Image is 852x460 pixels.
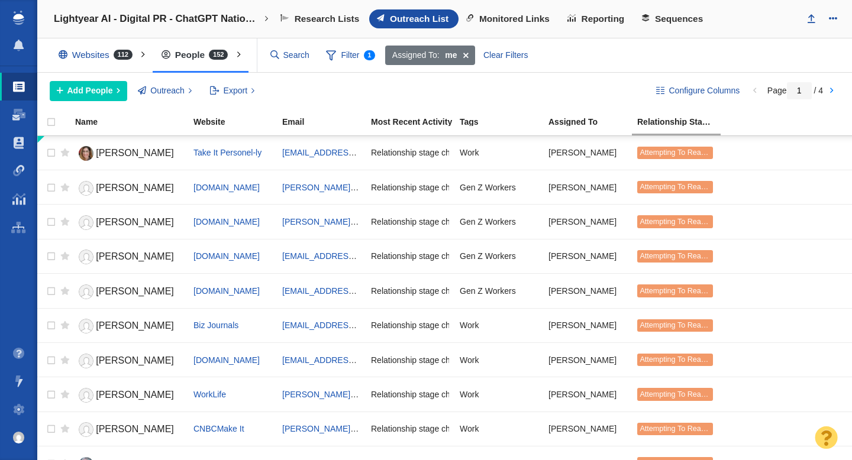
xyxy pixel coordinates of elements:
[460,216,516,227] span: Gen Z Workers
[632,308,721,342] td: Attempting To Reach (1 try)
[75,281,183,302] a: [PERSON_NAME]
[75,385,183,406] a: [PERSON_NAME]
[460,286,516,296] span: Gen Z Workers
[319,44,382,67] span: Filter
[266,45,315,66] input: Search
[460,389,479,400] span: Work
[371,423,603,434] span: Relationship stage changed to: Attempting To Reach, 1 Attempt
[459,9,560,28] a: Monitored Links
[193,286,260,296] a: [DOMAIN_NAME]
[50,41,147,69] div: Websites
[371,286,603,296] span: Relationship stage changed to: Attempting To Reach, 1 Attempt
[75,351,183,371] a: [PERSON_NAME]
[637,118,725,128] a: Relationship Stage
[13,11,24,25] img: buzzstream_logo_iconsimple.png
[390,14,448,24] span: Outreach List
[96,320,174,331] span: [PERSON_NAME]
[632,239,721,273] td: Attempting To Reach (1 try)
[371,118,459,126] div: Most Recent Activity
[193,118,281,126] div: Website
[548,347,627,372] div: [PERSON_NAME]
[364,50,376,60] span: 1
[96,355,174,365] span: [PERSON_NAME]
[131,81,199,101] button: Outreach
[193,148,262,157] span: Take It Personel-ly
[282,118,370,128] a: Email
[640,321,730,329] span: Attempting To Reach (1 try)
[640,183,730,191] span: Attempting To Reach (1 try)
[193,217,260,226] a: [DOMAIN_NAME]
[640,390,730,399] span: Attempting To Reach (1 try)
[193,251,260,261] a: [DOMAIN_NAME]
[193,355,260,365] a: [DOMAIN_NAME]
[96,183,174,193] span: [PERSON_NAME]
[640,252,730,260] span: Attempting To Reach (1 try)
[295,14,360,24] span: Research Lists
[548,209,627,234] div: [PERSON_NAME]
[371,182,603,193] span: Relationship stage changed to: Attempting To Reach, 1 Attempt
[392,49,440,61] span: Assigned To:
[548,118,636,128] a: Assigned To
[655,14,703,24] span: Sequences
[75,178,183,199] a: [PERSON_NAME]
[479,14,550,24] span: Monitored Links
[54,13,261,25] h4: Lightyear AI - Digital PR - ChatGPT Nation: The States Leading (and Ignoring) the AI Boom
[75,118,192,128] a: Name
[477,46,535,66] div: Clear Filters
[75,212,183,233] a: [PERSON_NAME]
[282,390,490,399] a: [PERSON_NAME][EMAIL_ADDRESS][DOMAIN_NAME]
[560,9,634,28] a: Reporting
[548,381,627,407] div: [PERSON_NAME]
[282,286,422,296] a: [EMAIL_ADDRESS][DOMAIN_NAME]
[75,118,192,126] div: Name
[548,140,627,166] div: [PERSON_NAME]
[640,148,730,157] span: Attempting To Reach (1 try)
[75,316,183,336] a: [PERSON_NAME]
[273,9,369,28] a: Research Lists
[460,251,516,261] span: Gen Z Workers
[114,50,133,60] span: 112
[632,377,721,412] td: Attempting To Reach (1 try)
[548,313,627,338] div: [PERSON_NAME]
[282,148,422,157] a: [EMAIL_ADDRESS][DOMAIN_NAME]
[632,136,721,170] td: Attempting To Reach (1 try)
[634,9,713,28] a: Sequences
[460,118,547,126] div: Tags
[582,14,625,24] span: Reporting
[96,251,174,261] span: [PERSON_NAME]
[460,182,516,193] span: Gen Z Workers
[282,183,490,192] a: [PERSON_NAME][EMAIL_ADDRESS][DOMAIN_NAME]
[150,85,185,97] span: Outreach
[371,355,603,365] span: Relationship stage changed to: Attempting To Reach, 1 Attempt
[460,320,479,331] span: Work
[282,118,370,126] div: Email
[371,251,603,261] span: Relationship stage changed to: Attempting To Reach, 1 Attempt
[50,81,127,101] button: Add People
[224,85,247,97] span: Export
[460,147,479,158] span: Work
[193,320,238,330] span: Biz Journals
[632,274,721,308] td: Attempting To Reach (1 try)
[96,286,174,296] span: [PERSON_NAME]
[371,147,603,158] span: Relationship stage changed to: Attempting To Reach, 1 Attempt
[193,118,281,128] a: Website
[632,205,721,239] td: Attempting To Reach (1 try)
[193,390,226,399] a: WorkLife
[193,424,244,433] a: CNBCMake It
[637,118,725,126] div: Relationship Stage
[369,9,459,28] a: Outreach List
[548,174,627,200] div: [PERSON_NAME]
[632,170,721,204] td: Attempting To Reach (1 try)
[193,183,260,192] a: [DOMAIN_NAME]
[632,342,721,377] td: Attempting To Reach (1 try)
[75,247,183,267] a: [PERSON_NAME]
[445,49,457,61] strong: me
[282,320,422,330] a: [EMAIL_ADDRESS][DOMAIN_NAME]
[282,424,559,433] a: [PERSON_NAME][EMAIL_ADDRESS][PERSON_NAME][DOMAIN_NAME]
